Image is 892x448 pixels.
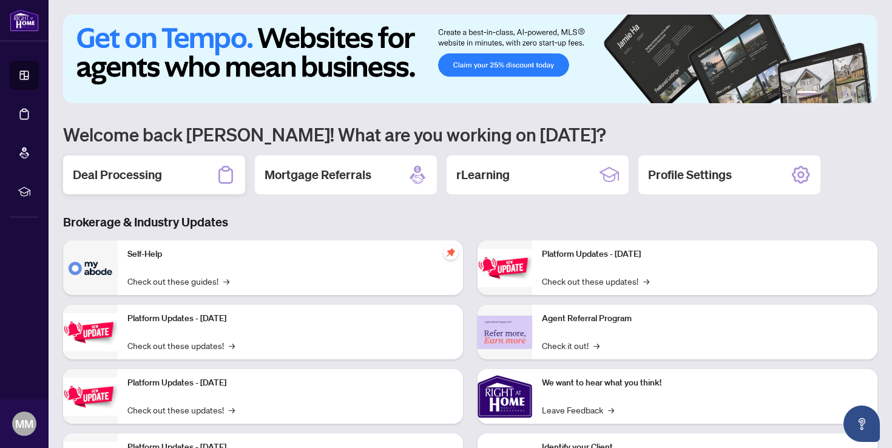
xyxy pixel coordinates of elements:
[223,274,229,288] span: →
[831,91,836,96] button: 3
[843,406,880,442] button: Open asap
[542,274,649,288] a: Check out these updates!→
[822,91,826,96] button: 2
[127,274,229,288] a: Check out these guides!→
[127,312,453,325] p: Platform Updates - [DATE]
[478,249,532,287] img: Platform Updates - June 23, 2025
[265,166,371,183] h2: Mortgage Referrals
[444,245,458,260] span: pushpin
[648,166,732,183] h2: Profile Settings
[63,15,877,103] img: Slide 0
[860,91,865,96] button: 6
[63,214,877,231] h3: Brokerage & Industry Updates
[456,166,510,183] h2: rLearning
[643,274,649,288] span: →
[608,403,614,416] span: →
[127,376,453,390] p: Platform Updates - [DATE]
[73,166,162,183] h2: Deal Processing
[478,369,532,424] img: We want to hear what you think!
[851,91,856,96] button: 5
[127,403,235,416] a: Check out these updates!→
[542,339,600,352] a: Check it out!→
[10,9,39,32] img: logo
[542,403,614,416] a: Leave Feedback→
[478,316,532,349] img: Agent Referral Program
[63,378,118,416] img: Platform Updates - July 21, 2025
[229,339,235,352] span: →
[127,248,453,261] p: Self-Help
[797,91,817,96] button: 1
[593,339,600,352] span: →
[63,313,118,351] img: Platform Updates - September 16, 2025
[542,248,868,261] p: Platform Updates - [DATE]
[63,240,118,295] img: Self-Help
[15,415,33,432] span: MM
[841,91,846,96] button: 4
[127,339,235,352] a: Check out these updates!→
[542,376,868,390] p: We want to hear what you think!
[542,312,868,325] p: Agent Referral Program
[229,403,235,416] span: →
[63,123,877,146] h1: Welcome back [PERSON_NAME]! What are you working on [DATE]?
